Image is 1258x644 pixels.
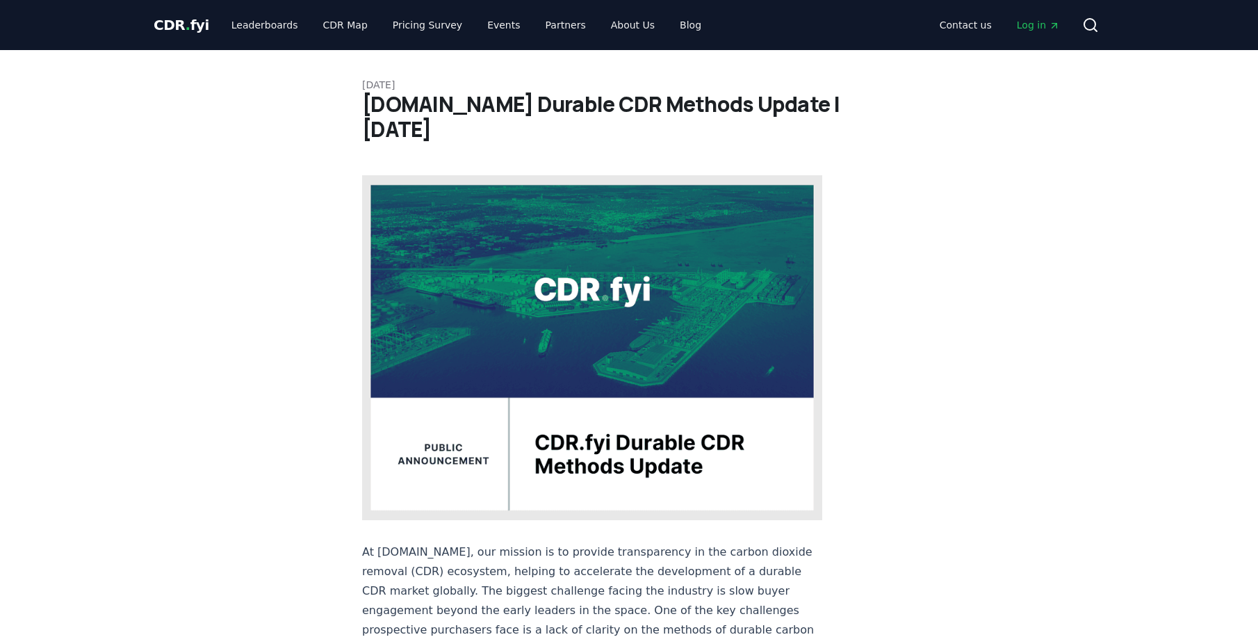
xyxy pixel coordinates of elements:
span: Log in [1017,18,1060,32]
nav: Main [220,13,712,38]
a: CDR.fyi [154,15,209,35]
p: [DATE] [362,78,896,92]
a: Contact us [929,13,1003,38]
a: Log in [1006,13,1071,38]
a: CDR Map [312,13,379,38]
a: Blog [669,13,712,38]
a: Leaderboards [220,13,309,38]
nav: Main [929,13,1071,38]
a: Partners [534,13,597,38]
h1: [DOMAIN_NAME] Durable CDR Methods Update | [DATE] [362,92,896,142]
a: Events [476,13,531,38]
a: About Us [600,13,666,38]
span: . [186,17,190,33]
a: Pricing Survey [382,13,473,38]
span: CDR fyi [154,17,209,33]
img: blog post image [362,175,822,520]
